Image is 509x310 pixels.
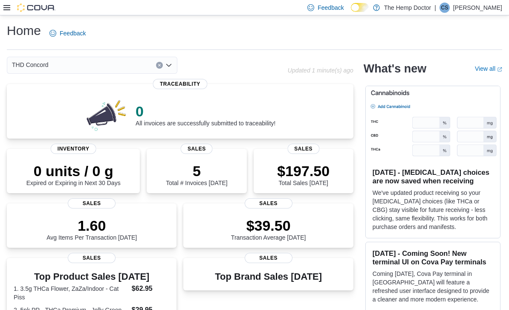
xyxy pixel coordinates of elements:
p: 5 [166,162,227,180]
h1: Home [7,22,41,39]
span: Traceability [153,79,207,89]
p: Coming [DATE], Cova Pay terminal in [GEOGRAPHIC_DATA] will feature a refreshed user interface des... [373,269,493,304]
h3: Top Product Sales [DATE] [14,272,170,282]
p: $197.50 [277,162,330,180]
p: 1.60 [46,217,137,234]
h3: [DATE] - [MEDICAL_DATA] choices are now saved when receiving [373,168,493,185]
span: Feedback [60,29,86,38]
h3: [DATE] - Coming Soon! New terminal UI on Cova Pay terminals [373,249,493,266]
h2: What's new [364,62,426,75]
span: Sales [181,144,213,154]
span: Feedback [318,3,344,12]
a: View allExternal link [475,65,502,72]
p: Updated 1 minute(s) ago [288,67,353,74]
span: THD Concord [12,60,49,70]
span: Sales [245,198,292,209]
div: Transaction Average [DATE] [231,217,306,241]
dt: 1. 3.5g THCa Flower, ZaZa/Indoor - Cat Piss [14,284,128,301]
div: Total Sales [DATE] [277,162,330,186]
p: We've updated product receiving so your [MEDICAL_DATA] choices (like THCa or CBG) stay visible fo... [373,188,493,231]
span: Sales [287,144,319,154]
div: All invoices are successfully submitted to traceability! [136,103,275,127]
p: 0 [136,103,275,120]
a: Feedback [46,25,89,42]
span: CS [441,3,448,13]
div: Cindy Shade [440,3,450,13]
span: Inventory [51,144,96,154]
img: 0 [84,98,129,132]
dd: $62.95 [132,284,170,294]
span: Sales [68,198,116,209]
div: Total # Invoices [DATE] [166,162,227,186]
p: | [434,3,436,13]
p: $39.50 [231,217,306,234]
p: The Hemp Doctor [384,3,431,13]
p: 0 units / 0 g [26,162,121,180]
h3: Top Brand Sales [DATE] [215,272,322,282]
button: Open list of options [165,62,172,69]
p: [PERSON_NAME] [453,3,502,13]
span: Sales [245,253,292,263]
div: Avg Items Per Transaction [DATE] [46,217,137,241]
button: Clear input [156,62,163,69]
img: Cova [17,3,55,12]
svg: External link [497,67,502,72]
input: Dark Mode [351,3,369,12]
div: Expired or Expiring in Next 30 Days [26,162,121,186]
span: Sales [68,253,116,263]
